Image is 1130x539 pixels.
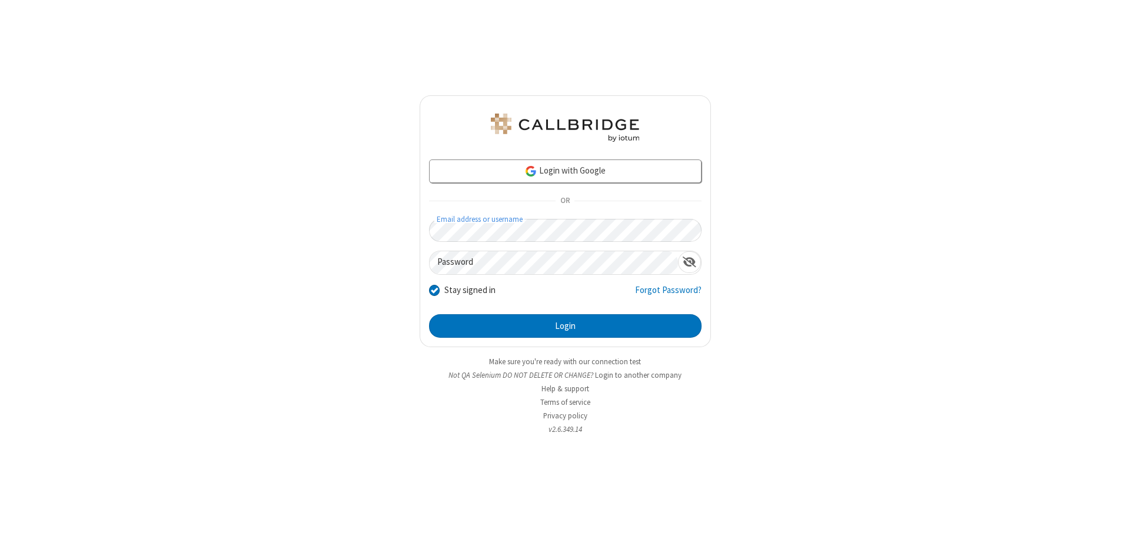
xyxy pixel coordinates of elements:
li: Not QA Selenium DO NOT DELETE OR CHANGE? [420,370,711,381]
a: Login with Google [429,159,702,183]
a: Terms of service [540,397,590,407]
a: Privacy policy [543,411,587,421]
img: google-icon.png [524,165,537,178]
label: Stay signed in [444,284,496,297]
img: QA Selenium DO NOT DELETE OR CHANGE [488,114,642,142]
div: Show password [678,251,701,273]
input: Email address or username [429,219,702,242]
li: v2.6.349.14 [420,424,711,435]
button: Login [429,314,702,338]
button: Login to another company [595,370,682,381]
span: OR [556,193,574,209]
input: Password [430,251,678,274]
a: Forgot Password? [635,284,702,306]
a: Help & support [541,384,589,394]
a: Make sure you're ready with our connection test [489,357,641,367]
